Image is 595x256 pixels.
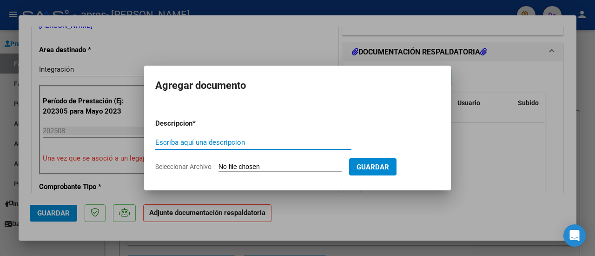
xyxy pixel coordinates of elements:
[155,163,212,170] span: Seleccionar Archivo
[563,224,586,247] div: Open Intercom Messenger
[349,158,397,175] button: Guardar
[357,163,389,171] span: Guardar
[155,118,241,129] p: Descripcion
[155,77,440,94] h2: Agregar documento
